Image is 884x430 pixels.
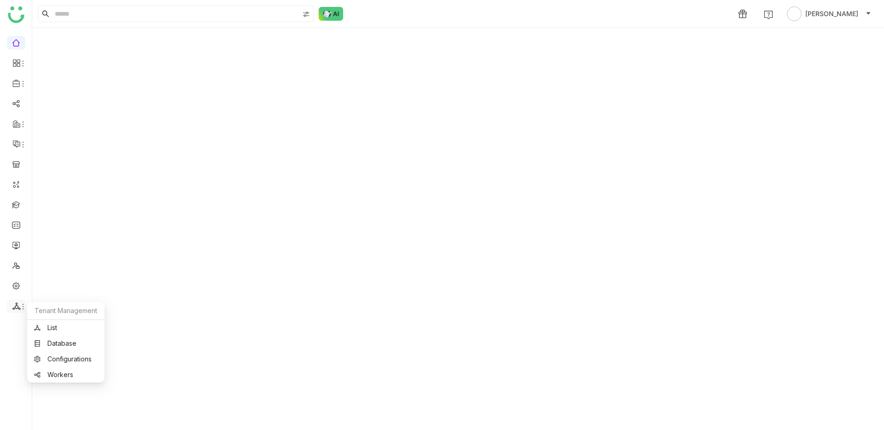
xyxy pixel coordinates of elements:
img: help.svg [764,10,773,19]
a: List [34,325,98,331]
img: logo [8,6,24,23]
img: ask-buddy-normal.svg [319,7,343,21]
img: search-type.svg [302,11,310,18]
span: [PERSON_NAME] [805,9,858,19]
a: Configurations [34,356,98,362]
img: avatar [787,6,802,21]
div: Tenant Management [27,302,105,320]
button: [PERSON_NAME] [785,6,873,21]
a: Database [34,340,98,347]
a: Workers [34,372,98,378]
